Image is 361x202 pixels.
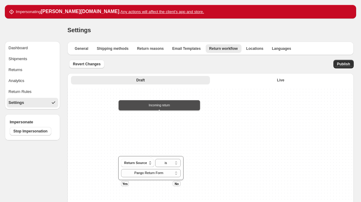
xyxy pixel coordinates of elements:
div: Incoming return [118,100,200,111]
span: Email Templates [172,46,201,51]
div: Analytics [8,78,24,84]
div: Yes [121,181,129,186]
button: Analytics [7,76,58,86]
button: Return Source [121,159,154,167]
div: No [173,181,180,186]
span: Return workflow [209,46,238,51]
span: Return reasons [137,46,164,51]
button: Stop Impersonation [10,127,51,135]
span: Languages [272,46,291,51]
div: Dashboard [8,45,28,51]
span: Shipping methods [97,46,129,51]
div: Return SourceYesNo [118,156,183,180]
span: Live [277,78,284,83]
button: Shipments [7,54,58,64]
span: Settings [67,27,91,33]
span: Revert Changes [73,62,100,67]
u: Any actions will affect the client's app and store. [120,9,204,14]
span: Return Source [124,160,147,166]
div: Shipments [8,56,27,62]
button: Revert Changes [69,60,104,68]
button: Returns [7,65,58,75]
span: Locations [246,46,264,51]
div: Returns [8,67,22,73]
p: Impersonating . [16,9,204,15]
div: Incoming return [121,103,198,108]
button: Live version [211,76,350,84]
button: Dashboard [7,43,58,53]
h4: Impersonate [10,119,55,125]
span: General [75,46,88,51]
div: Settings [8,100,24,106]
strong: [PERSON_NAME][DOMAIN_NAME] [41,9,119,14]
button: Return Rules [7,87,58,97]
div: Return Rules [8,89,32,95]
span: Stop Impersonation [13,129,48,134]
button: Settings [7,98,58,108]
span: Draft [136,78,145,83]
button: Publish [333,60,354,68]
span: Publish [337,62,350,67]
button: Draft version [71,76,210,84]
